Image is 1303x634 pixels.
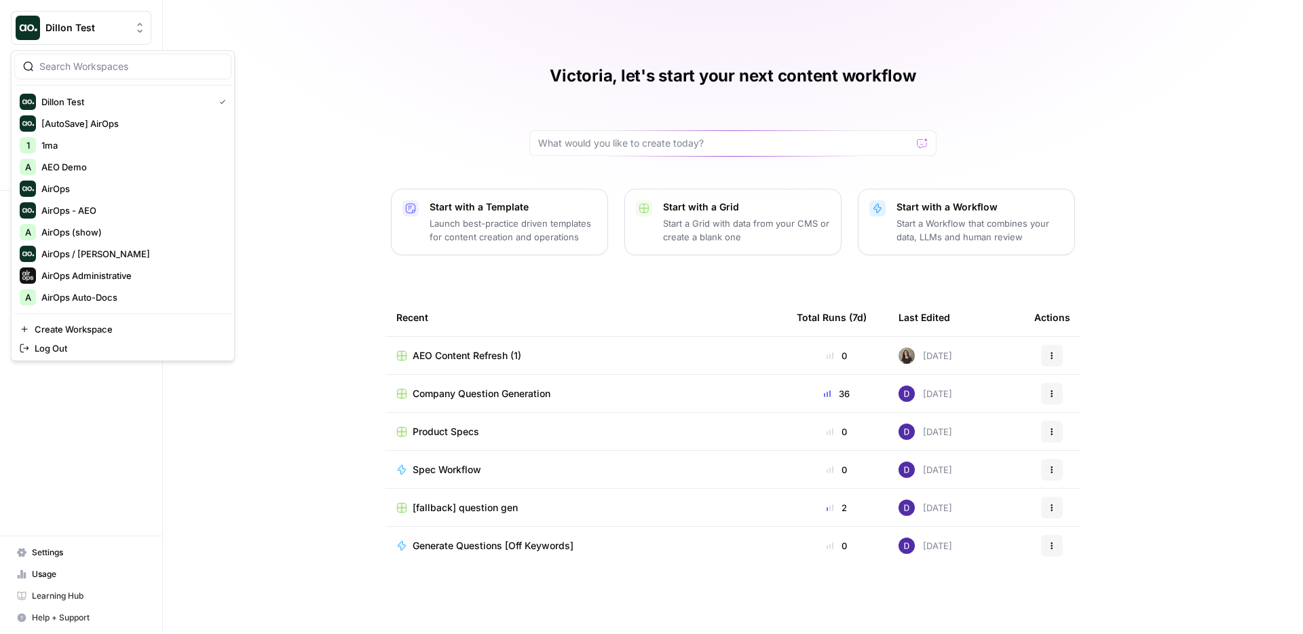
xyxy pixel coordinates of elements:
p: Start with a Grid [663,200,830,214]
span: AirOps Administrative [41,269,221,282]
a: [fallback] question gen [396,501,775,515]
input: Search Workspaces [39,60,223,73]
button: Start with a TemplateLaunch best-practice driven templates for content creation and operations [391,189,608,255]
img: 6clbhjv5t98vtpq4yyt91utag0vy [899,424,915,440]
div: 0 [797,539,877,553]
p: Start with a Template [430,200,597,214]
img: 6clbhjv5t98vtpq4yyt91utag0vy [899,386,915,402]
a: Company Question Generation [396,387,775,400]
a: Product Specs [396,425,775,439]
div: Workspace: Dillon Test [11,50,235,361]
span: A [25,291,31,304]
span: Dillon Test [41,95,208,109]
a: Usage [11,563,151,585]
p: Start with a Workflow [896,200,1063,214]
span: Company Question Generation [413,387,550,400]
img: n04lk3h3q0iujb8nvuuepb5yxxxi [899,348,915,364]
span: Spec Workflow [413,463,481,477]
span: 1ma [41,138,221,152]
img: 6clbhjv5t98vtpq4yyt91utag0vy [899,462,915,478]
input: What would you like to create today? [538,136,911,150]
div: Recent [396,299,775,336]
div: [DATE] [899,348,952,364]
span: Generate Questions [Off Keywords] [413,539,573,553]
a: Generate Questions [Off Keywords] [396,539,775,553]
img: AirOps Logo [20,181,36,197]
div: Last Edited [899,299,950,336]
a: Learning Hub [11,585,151,607]
h1: Victoria, let's start your next content workflow [550,65,915,87]
span: 1 [26,138,30,152]
div: 36 [797,387,877,400]
img: Dillon Test Logo [20,94,36,110]
div: [DATE] [899,538,952,554]
div: 2 [797,501,877,515]
span: [AutoSave] AirOps [41,117,221,130]
button: Help + Support [11,607,151,629]
span: AEO Demo [41,160,221,174]
span: Help + Support [32,612,145,624]
img: Dillon Test Logo [16,16,40,40]
div: 0 [797,349,877,362]
img: AirOps - AEO Logo [20,202,36,219]
span: Product Specs [413,425,479,439]
span: A [25,225,31,239]
a: Settings [11,542,151,563]
p: Launch best-practice driven templates for content creation and operations [430,217,597,244]
p: Start a Workflow that combines your data, LLMs and human review [896,217,1063,244]
span: AirOps - AEO [41,204,221,217]
a: AEO Content Refresh (1) [396,349,775,362]
div: Total Runs (7d) [797,299,867,336]
img: [AutoSave] AirOps Logo [20,115,36,132]
a: Create Workspace [14,320,231,339]
span: AEO Content Refresh (1) [413,349,521,362]
div: [DATE] [899,424,952,440]
a: Spec Workflow [396,463,775,477]
div: [DATE] [899,500,952,516]
button: Start with a WorkflowStart a Workflow that combines your data, LLMs and human review [858,189,1075,255]
span: Settings [32,546,145,559]
div: Actions [1034,299,1070,336]
div: [DATE] [899,462,952,478]
span: Learning Hub [32,590,145,602]
span: AirOps [41,182,221,195]
span: Log Out [35,341,221,355]
p: Start a Grid with data from your CMS or create a blank one [663,217,830,244]
img: 6clbhjv5t98vtpq4yyt91utag0vy [899,538,915,554]
a: Log Out [14,339,231,358]
span: AirOps (show) [41,225,221,239]
span: AirOps / [PERSON_NAME] [41,247,221,261]
img: AirOps Administrative Logo [20,267,36,284]
span: Usage [32,568,145,580]
span: [fallback] question gen [413,501,518,515]
button: Start with a GridStart a Grid with data from your CMS or create a blank one [624,189,842,255]
img: 6clbhjv5t98vtpq4yyt91utag0vy [899,500,915,516]
div: 0 [797,463,877,477]
span: Create Workspace [35,322,221,336]
div: [DATE] [899,386,952,402]
span: AirOps Auto-Docs [41,291,221,304]
div: 0 [797,425,877,439]
button: Workspace: Dillon Test [11,11,151,45]
span: A [25,160,31,174]
img: AirOps / Nicholas Cabral Logo [20,246,36,262]
span: Dillon Test [45,21,128,35]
